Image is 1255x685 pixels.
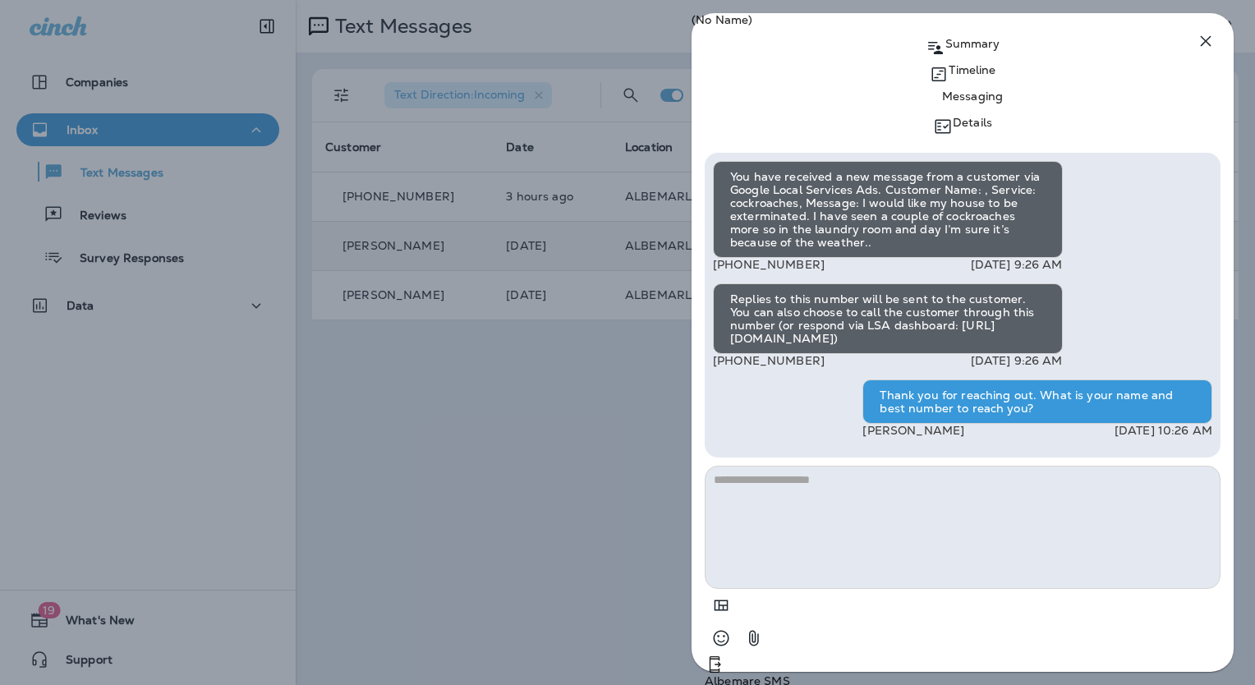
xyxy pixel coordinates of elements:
p: [PHONE_NUMBER] [713,354,825,367]
p: [DATE] 10:26 AM [1115,424,1212,437]
button: Add in a premade template [705,589,738,622]
div: You have received a new message from a customer via Google Local Services Ads. Customer Name: , S... [713,161,1063,258]
p: Timeline [949,63,995,76]
p: [DATE] 9:26 AM [971,354,1063,367]
p: Summary [945,37,1000,50]
div: Replies to this number will be sent to the customer. You can also choose to call the customer thr... [713,283,1063,354]
button: Select an emoji [705,622,738,655]
div: Thank you for reaching out. What is your name and best number to reach you? [862,379,1212,424]
p: [PERSON_NAME] [862,424,964,437]
p: Details [953,116,992,129]
p: (No Name) [692,13,1234,26]
p: [DATE] 9:26 AM [971,258,1063,271]
p: [PHONE_NUMBER] [713,258,825,271]
p: Messaging [942,90,1003,103]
